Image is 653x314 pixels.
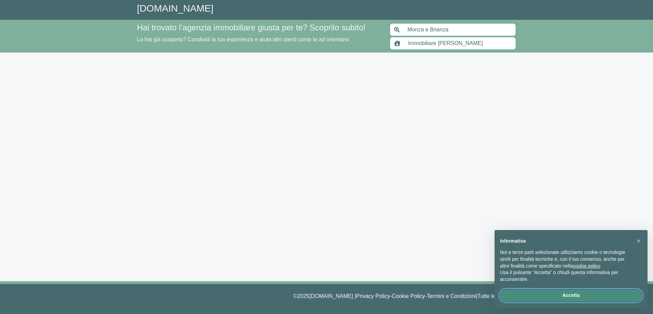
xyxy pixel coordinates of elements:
[573,263,600,269] a: cookie policy - il link si apre in una nuova scheda
[137,3,213,14] a: [DOMAIN_NAME]
[137,23,381,33] h4: Hai trovato l’agenzia immobiliare giusta per te? Scoprilo subito!
[404,37,516,50] input: Inserisci nome agenzia immobiliare
[137,35,381,44] p: Lo hai già scoperto? Condividi la tua esperienza e aiuta altri utenti come te ad orientarsi
[392,293,425,299] a: Cookie Policy
[500,269,631,283] p: Usa il pulsante “Accetta” o chiudi questa informativa per acconsentire.
[633,235,644,246] button: Chiudi questa informativa
[637,237,641,245] span: ×
[500,289,642,302] button: Accetta
[427,293,476,299] a: Termini e Condizioni
[356,293,390,299] a: Privacy Policy
[137,292,516,300] p: © 2025 [DOMAIN_NAME] | - - |
[477,293,516,299] a: Tutte le agenzie
[500,238,631,244] h2: Informativa
[403,23,516,36] input: Inserisci area di ricerca (Comune o Provincia)
[500,249,631,269] p: Noi e terze parti selezionate utilizziamo cookie o tecnologie simili per finalità tecniche e, con...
